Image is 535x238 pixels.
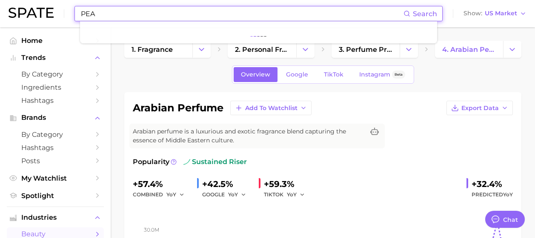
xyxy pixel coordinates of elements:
h1: arabian perfume [133,103,223,113]
span: 3. perfume products [339,45,392,54]
span: YoY [287,191,297,198]
span: YoY [503,191,513,198]
div: +57.4% [133,177,190,191]
button: ShowUS Market [461,8,529,19]
a: TikTok [317,67,351,82]
button: Change Category [192,41,211,58]
div: combined [133,190,190,200]
span: TikTok [324,71,343,78]
button: Add to Watchlist [230,101,312,115]
span: 4. arabian perfume [442,45,496,54]
a: 3. perfume products [332,41,400,58]
span: Spotlight [21,192,89,200]
span: Home [21,37,89,45]
button: Change Category [503,41,521,58]
button: Brands [7,111,104,124]
div: +32.4% [472,177,513,191]
div: +42.5% [202,177,252,191]
div: TIKTOK [264,190,311,200]
a: Ingredients [7,81,104,94]
span: Add to Watchlist [245,105,298,112]
a: Spotlight [7,189,104,202]
a: Hashtags [7,94,104,107]
span: Beta [395,71,403,78]
span: 2. personal fragrance [235,45,289,54]
a: InstagramBeta [352,67,412,82]
button: YoY [228,190,246,200]
img: SPATE [9,8,54,18]
span: YoY [228,191,238,198]
span: Trends [21,54,89,62]
span: sustained riser [183,157,247,167]
a: 2. personal fragrance [228,41,296,58]
a: Posts [7,154,104,167]
span: 1. fragrance [132,45,173,54]
span: Export Data [461,105,499,112]
a: by Category [7,128,104,141]
button: Change Category [296,41,315,58]
span: Popularity [133,157,169,167]
a: Home [7,34,104,47]
a: by Category [7,68,104,81]
span: by Category [21,130,89,139]
span: My Watchlist [21,174,89,182]
span: Hashtags [21,96,89,105]
button: Trends [7,51,104,64]
button: Industries [7,211,104,224]
span: Arabian perfume is a luxurious and exotic fragrance blend capturing the essence of Middle Eastern... [133,127,364,145]
span: by Category [21,70,89,78]
button: YoY [287,190,305,200]
span: Hashtags [21,144,89,152]
button: YoY [166,190,185,200]
a: My Watchlist [7,172,104,185]
a: 1. fragrance [124,41,192,58]
span: Industries [21,214,89,221]
span: Google [286,71,308,78]
span: Show [463,11,482,16]
span: Predicted [472,190,513,200]
span: US Market [485,11,517,16]
span: beauty [21,230,89,238]
input: Search here for a brand, industry, or ingredient [80,6,403,21]
span: Instagram [359,71,390,78]
div: GOOGLE [202,190,252,200]
span: Ingredients [21,83,89,91]
a: 4. arabian perfume [435,41,503,58]
span: Brands [21,114,89,122]
div: +59.3% [264,177,311,191]
a: Google [279,67,315,82]
span: Overview [241,71,270,78]
a: Hashtags [7,141,104,154]
img: sustained riser [183,159,190,165]
a: Overview [234,67,278,82]
span: Posts [21,157,89,165]
button: Change Category [400,41,418,58]
span: Search [413,10,437,18]
span: YoY [166,191,176,198]
button: Export Data [446,101,513,115]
